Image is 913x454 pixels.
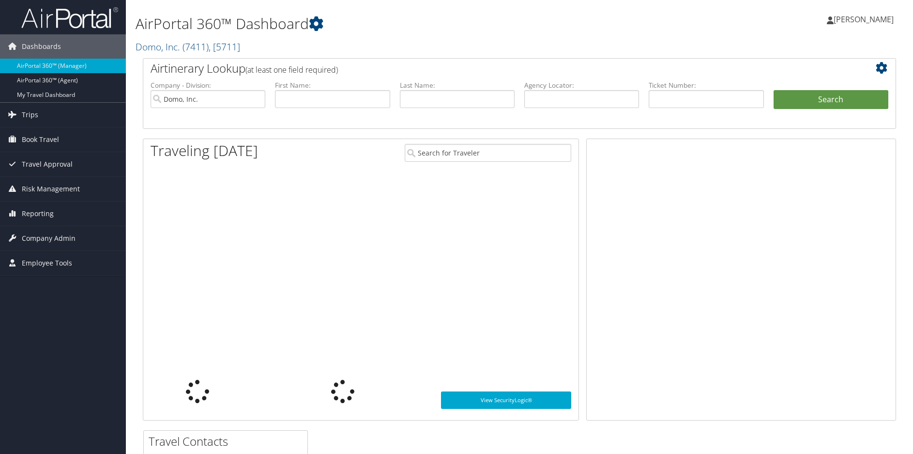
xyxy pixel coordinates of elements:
[400,80,515,90] label: Last Name:
[774,90,888,110] button: Search
[183,40,209,53] span: ( 7411 )
[275,80,390,90] label: First Name:
[21,6,118,29] img: airportal-logo.png
[441,391,572,409] a: View SecurityLogic®
[22,202,54,226] span: Reporting
[405,144,572,162] input: Search for Traveler
[151,80,265,90] label: Company - Division:
[209,40,240,53] span: , [ 5711 ]
[136,40,240,53] a: Domo, Inc.
[22,152,73,176] span: Travel Approval
[149,433,307,450] h2: Travel Contacts
[649,80,763,90] label: Ticket Number:
[22,251,72,275] span: Employee Tools
[22,103,38,127] span: Trips
[524,80,639,90] label: Agency Locator:
[22,226,76,250] span: Company Admin
[136,14,647,34] h1: AirPortal 360™ Dashboard
[834,14,894,25] span: [PERSON_NAME]
[22,177,80,201] span: Risk Management
[151,60,826,77] h2: Airtinerary Lookup
[827,5,903,34] a: [PERSON_NAME]
[22,127,59,152] span: Book Travel
[245,64,338,75] span: (at least one field required)
[22,34,61,59] span: Dashboards
[151,141,258,161] h1: Traveling [DATE]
